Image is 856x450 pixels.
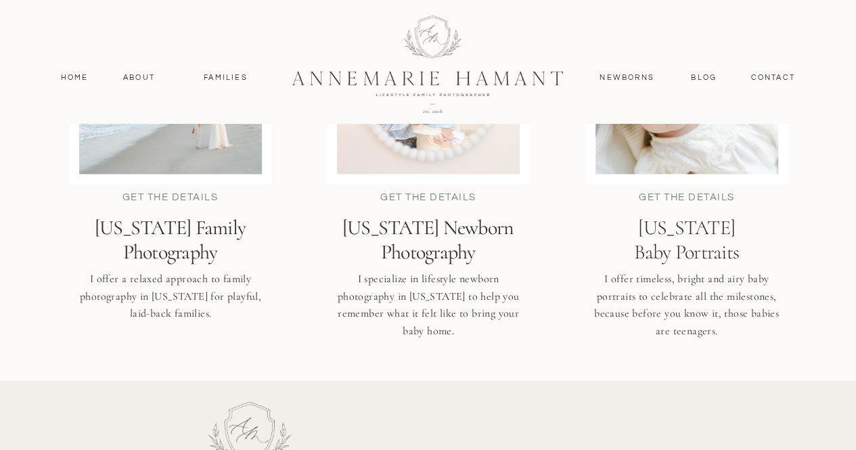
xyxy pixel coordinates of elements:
[333,271,524,340] h3: I specialize in lifestyle newborn photography in [US_STATE] to help you remember what it felt lik...
[55,216,286,264] a: [US_STATE] FamilyPhotography
[571,216,803,264] h2: [US_STATE] Baby Portraits
[55,216,286,264] h2: [US_STATE] Family Photography
[55,72,95,84] a: Home
[120,72,159,84] a: About
[358,190,499,205] div: get the details
[196,72,256,84] a: Families
[595,72,660,84] a: Newborns
[104,190,237,210] div: get the details
[617,190,757,206] div: get the details
[591,271,782,340] p: I offer timeless, bright and airy baby portraits to celebrate all the milestones, because before ...
[744,72,803,84] a: contact
[313,216,544,264] a: [US_STATE] Newborn Photography
[688,72,720,84] a: Blog
[73,271,269,328] h3: I offer a relaxed approach to family photography in [US_STATE] for playful, laid-back families.
[571,216,803,264] a: [US_STATE]Baby Portraits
